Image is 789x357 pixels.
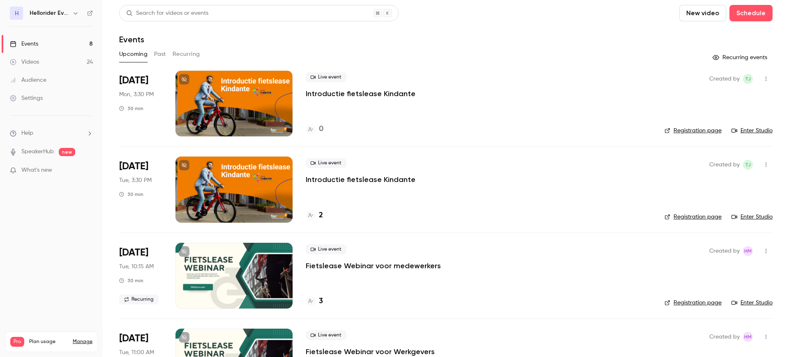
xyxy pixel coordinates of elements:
button: Schedule [729,5,773,21]
div: Events [10,40,38,48]
span: [DATE] [119,332,148,345]
div: Audience [10,76,46,84]
span: [DATE] [119,246,148,259]
span: Help [21,129,33,138]
span: Live event [306,330,346,340]
button: Recurring events [709,51,773,64]
a: SpeakerHub [21,147,54,156]
span: Tue, 3:30 PM [119,176,152,184]
a: 0 [306,124,323,135]
span: TJ [745,74,751,84]
span: Toon Jongerius [743,74,753,84]
span: TJ [745,160,751,170]
div: Videos [10,58,39,66]
div: Sep 15 Mon, 3:30 PM (Europe/Amsterdam) [119,71,162,136]
span: Tue, 10:15 AM [119,263,154,271]
span: [DATE] [119,74,148,87]
div: 30 min [119,277,143,284]
h4: 2 [319,210,323,221]
span: Live event [306,72,346,82]
div: 30 min [119,105,143,112]
a: Fietslease Webinar voor Werkgevers [306,347,435,357]
a: Manage [73,339,92,345]
button: Upcoming [119,48,148,61]
span: Recurring [119,295,159,304]
a: Registration page [664,213,722,221]
a: Enter Studio [731,127,773,135]
span: Heleen Mostert [743,246,753,256]
span: Created by [709,74,740,84]
h6: Hellorider Events [30,9,69,17]
button: New video [679,5,726,21]
span: Heleen Mostert [743,332,753,342]
span: Created by [709,160,740,170]
a: Fietslease Webinar voor medewerkers [306,261,441,271]
h4: 0 [319,124,323,135]
div: 30 min [119,191,143,198]
span: Pro [10,337,24,347]
div: Oct 7 Tue, 10:15 AM (Europe/Amsterdam) [119,243,162,309]
div: Sep 23 Tue, 3:30 PM (Europe/Amsterdam) [119,157,162,222]
a: Introductie fietslease Kindante [306,89,415,99]
h4: 3 [319,296,323,307]
a: 2 [306,210,323,221]
button: Recurring [173,48,200,61]
div: Search for videos or events [126,9,208,18]
span: HM [744,332,752,342]
span: Toon Jongerius [743,160,753,170]
span: HM [744,246,752,256]
button: Past [154,48,166,61]
span: new [59,148,75,156]
a: Registration page [664,127,722,135]
span: H [15,9,18,18]
a: Introductie fietslease Kindante [306,175,415,184]
div: Settings [10,94,43,102]
span: Tue, 11:00 AM [119,348,154,357]
span: Plan usage [29,339,68,345]
span: Live event [306,158,346,168]
li: help-dropdown-opener [10,129,93,138]
span: [DATE] [119,160,148,173]
a: Enter Studio [731,213,773,221]
span: Created by [709,246,740,256]
span: Live event [306,244,346,254]
span: What's new [21,166,52,175]
a: 3 [306,296,323,307]
a: Enter Studio [731,299,773,307]
span: Created by [709,332,740,342]
span: Mon, 3:30 PM [119,90,154,99]
h1: Events [119,35,144,44]
a: Registration page [664,299,722,307]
